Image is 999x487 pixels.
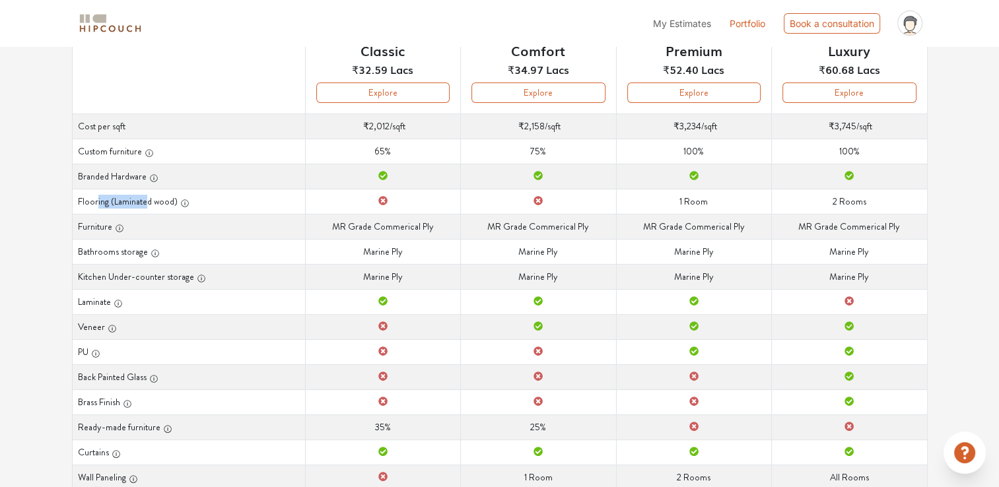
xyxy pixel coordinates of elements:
[72,414,305,439] th: Ready-made furniture
[77,12,143,35] img: logo-horizontal.svg
[772,264,927,289] td: Marine Ply
[772,239,927,264] td: Marine Ply
[461,139,616,164] td: 75%
[316,82,450,103] button: Explore
[352,61,388,77] span: ₹32.59
[461,214,616,239] td: MR Grade Commerical Ply
[616,139,771,164] td: 100%
[673,119,701,133] span: ₹3,234
[461,239,616,264] td: Marine Ply
[390,61,413,77] span: Lacs
[72,239,305,264] th: Bathrooms storage
[616,214,771,239] td: MR Grade Commerical Ply
[819,61,854,77] span: ₹60.68
[72,189,305,214] th: Flooring (Laminated wood)
[72,139,305,164] th: Custom furniture
[772,139,927,164] td: 100%
[828,42,870,58] h6: Luxury
[518,119,545,133] span: ₹2,158
[363,119,390,133] span: ₹2,012
[730,16,765,30] a: Portfolio
[72,264,305,289] th: Kitchen Under-counter storage
[72,314,305,339] th: Veneer
[72,289,305,314] th: Laminate
[616,239,771,264] td: Marine Ply
[616,189,771,214] td: 1 Room
[546,61,569,77] span: Lacs
[784,13,880,34] div: Book a consultation
[361,42,405,58] h6: Classic
[72,439,305,465] th: Curtains
[72,164,305,189] th: Branded Hardware
[772,214,927,239] td: MR Grade Commerical Ply
[857,61,880,77] span: Lacs
[305,414,460,439] td: 35%
[72,114,305,139] th: Cost per sqft
[72,364,305,389] th: Back Painted Glass
[471,82,605,103] button: Explore
[77,9,143,38] span: logo-horizontal.svg
[72,214,305,239] th: Furniture
[305,214,460,239] td: MR Grade Commerical Ply
[666,42,722,58] h6: Premium
[772,114,927,139] td: /sqft
[701,61,724,77] span: Lacs
[772,189,927,214] td: 2 Rooms
[508,61,543,77] span: ₹34.97
[305,264,460,289] td: Marine Ply
[305,239,460,264] td: Marine Ply
[461,414,616,439] td: 25%
[829,119,856,133] span: ₹3,745
[616,264,771,289] td: Marine Ply
[305,139,460,164] td: 65%
[72,339,305,364] th: PU
[461,114,616,139] td: /sqft
[511,42,565,58] h6: Comfort
[461,264,616,289] td: Marine Ply
[72,389,305,414] th: Brass Finish
[627,82,761,103] button: Explore
[653,18,711,29] span: My Estimates
[305,114,460,139] td: /sqft
[663,61,699,77] span: ₹52.40
[616,114,771,139] td: /sqft
[782,82,916,103] button: Explore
